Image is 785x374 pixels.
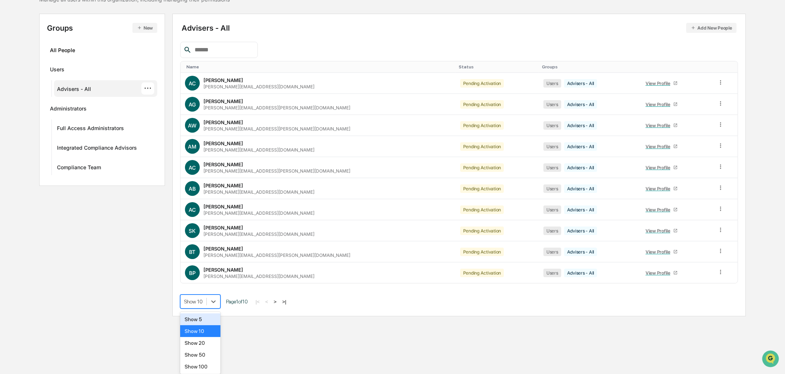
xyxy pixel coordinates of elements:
div: [PERSON_NAME][EMAIL_ADDRESS][PERSON_NAME][DOMAIN_NAME] [203,168,350,174]
div: Users [50,66,64,75]
span: AB [189,186,196,192]
div: View Profile [646,165,673,170]
div: Advisers - All [182,23,737,33]
div: Users [543,248,561,256]
div: Toggle SortBy [186,64,453,69]
div: [PERSON_NAME] [203,267,243,273]
div: View Profile [646,144,673,149]
a: View Profile [643,78,681,89]
div: Show 20 [180,337,220,349]
button: < [263,299,270,305]
span: AC [189,207,196,213]
span: AG [189,101,196,108]
div: [PERSON_NAME][EMAIL_ADDRESS][DOMAIN_NAME] [203,273,314,279]
div: [PERSON_NAME][EMAIL_ADDRESS][DOMAIN_NAME] [203,231,314,237]
div: View Profile [646,270,673,276]
div: We're available if you need us! [25,64,94,70]
div: Pending Activation [460,248,504,256]
div: [PERSON_NAME][EMAIL_ADDRESS][DOMAIN_NAME] [203,210,314,216]
div: Users [543,100,561,109]
button: >| [280,299,289,305]
div: View Profile [646,186,673,191]
div: 🖐️ [7,94,13,100]
button: Add New People [686,23,737,33]
div: Advisers - All [564,163,597,172]
div: [PERSON_NAME][EMAIL_ADDRESS][DOMAIN_NAME] [203,147,314,153]
span: AC [189,80,196,86]
div: [PERSON_NAME][EMAIL_ADDRESS][PERSON_NAME][DOMAIN_NAME] [203,105,350,110]
div: Advisers - All [564,248,597,256]
div: View Profile [646,249,673,255]
div: Users [543,184,561,193]
a: View Profile [643,99,681,110]
div: View Profile [646,207,673,212]
div: Advisers - All [564,269,597,277]
span: Data Lookup [15,107,47,115]
div: Users [543,269,561,277]
div: Toggle SortBy [542,64,635,69]
div: Pending Activation [460,100,504,109]
div: Advisers - All [564,227,597,235]
button: |< [253,299,262,305]
div: Advisers - All [564,205,597,214]
div: Advisers - All [564,100,597,109]
span: AW [188,122,196,129]
div: [PERSON_NAME][EMAIL_ADDRESS][DOMAIN_NAME] [203,189,314,195]
div: Users [543,163,561,172]
div: [PERSON_NAME] [203,119,243,125]
div: Show 10 [180,325,220,337]
div: Pending Activation [460,184,504,193]
div: Advisers - All [57,86,91,95]
span: Pylon [74,125,90,131]
div: [PERSON_NAME] [203,246,243,252]
div: Full Access Administrators [57,125,124,134]
div: Pending Activation [460,163,504,172]
a: View Profile [643,246,681,258]
div: Users [543,205,561,214]
div: [PERSON_NAME][EMAIL_ADDRESS][PERSON_NAME][DOMAIN_NAME] [203,126,350,132]
div: View Profile [646,102,673,107]
div: Users [543,121,561,130]
span: Preclearance [15,93,48,101]
a: View Profile [643,267,681,279]
div: Advisers - All [564,79,597,88]
div: Administrators [50,105,87,114]
div: Compliance Team [57,164,101,173]
div: View Profile [646,81,673,86]
div: Users [543,79,561,88]
div: Toggle SortBy [719,64,735,69]
div: Pending Activation [460,79,504,88]
button: > [272,299,279,305]
div: Advisers - All [564,121,597,130]
button: New [132,23,157,33]
span: Attestations [61,93,92,101]
a: View Profile [643,204,681,215]
div: Toggle SortBy [459,64,536,69]
div: Show 50 [180,349,220,361]
div: [PERSON_NAME] [203,98,243,104]
a: 🖐️Preclearance [4,90,51,103]
div: 🗄️ [54,94,60,100]
div: View Profile [646,123,673,128]
div: Users [543,142,561,151]
a: View Profile [643,141,681,152]
p: How can we help? [7,16,135,27]
div: Pending Activation [460,205,504,214]
span: Page 1 of 10 [226,299,248,305]
div: [PERSON_NAME] [203,204,243,210]
div: 🔎 [7,108,13,114]
a: 🗄️Attestations [51,90,95,103]
a: View Profile [643,225,681,237]
a: Powered byPylon [52,125,90,131]
div: Pending Activation [460,269,504,277]
div: Groups [47,23,157,33]
a: View Profile [643,183,681,194]
div: Advisers - All [564,184,597,193]
a: View Profile [643,120,681,131]
div: [PERSON_NAME] [203,140,243,146]
div: [PERSON_NAME] [203,161,243,167]
div: [PERSON_NAME][EMAIL_ADDRESS][DOMAIN_NAME] [203,84,314,89]
div: ··· [141,82,154,95]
